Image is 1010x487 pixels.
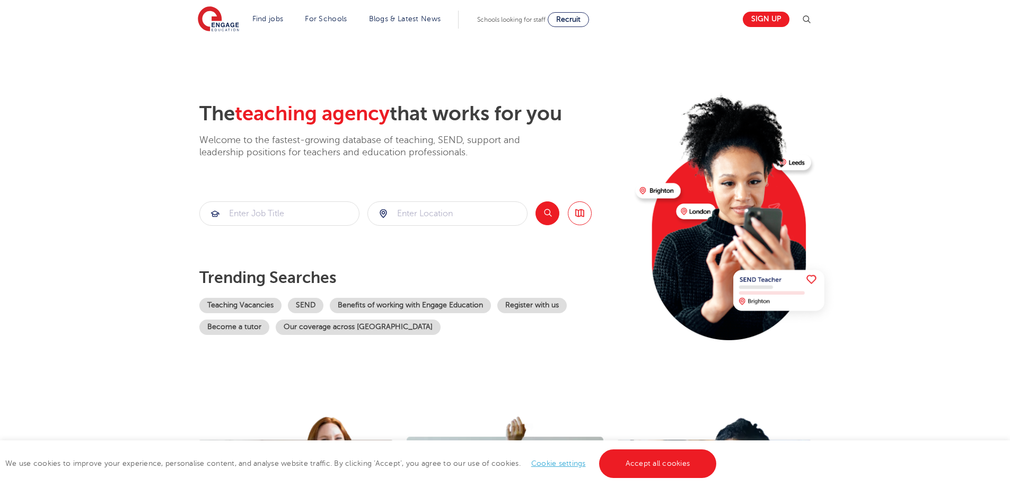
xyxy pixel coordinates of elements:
[330,298,491,313] a: Benefits of working with Engage Education
[743,12,789,27] a: Sign up
[497,298,567,313] a: Register with us
[5,459,719,467] span: We use cookies to improve your experience, personalise content, and analyse website traffic. By c...
[535,201,559,225] button: Search
[198,6,239,33] img: Engage Education
[235,102,390,125] span: teaching agency
[548,12,589,27] a: Recruit
[199,298,282,313] a: Teaching Vacancies
[200,202,359,225] input: Submit
[368,202,527,225] input: Submit
[599,449,717,478] a: Accept all cookies
[199,201,359,226] div: Submit
[276,320,441,335] a: Our coverage across [GEOGRAPHIC_DATA]
[252,15,284,23] a: Find jobs
[199,134,549,159] p: Welcome to the fastest-growing database of teaching, SEND, support and leadership positions for t...
[369,15,441,23] a: Blogs & Latest News
[556,15,581,23] span: Recruit
[199,320,269,335] a: Become a tutor
[531,459,586,467] a: Cookie settings
[367,201,528,226] div: Submit
[305,15,347,23] a: For Schools
[477,16,546,23] span: Schools looking for staff
[288,298,323,313] a: SEND
[199,102,627,126] h2: The that works for you
[199,268,627,287] p: Trending searches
